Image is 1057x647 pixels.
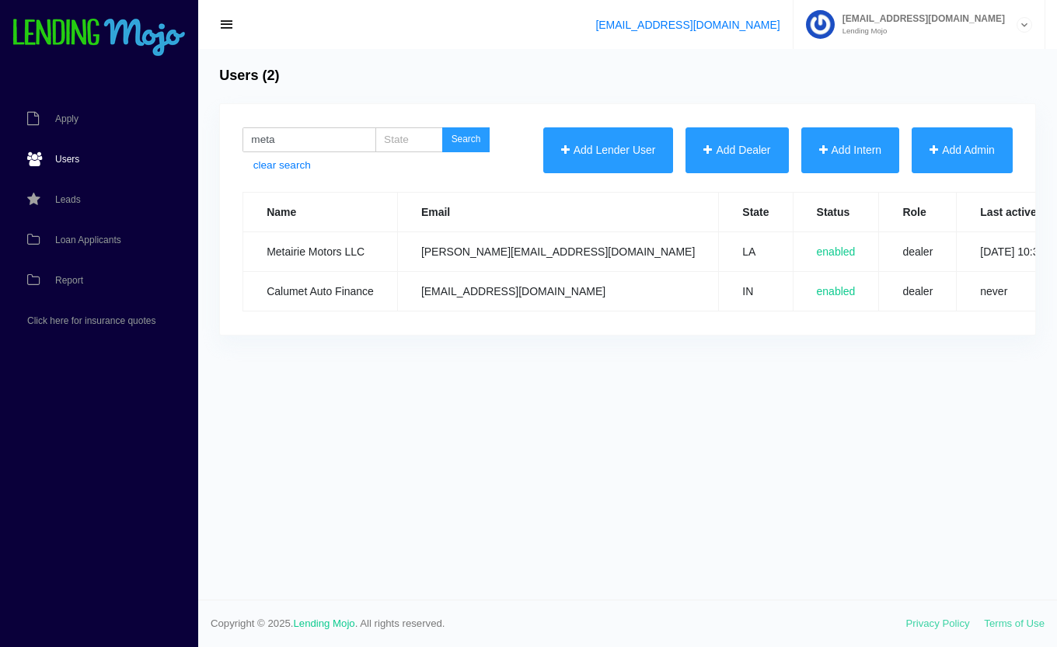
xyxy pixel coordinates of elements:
[397,272,718,311] td: [EMAIL_ADDRESS][DOMAIN_NAME]
[906,617,970,629] a: Privacy Policy
[243,272,398,311] td: Calumet Auto Finance
[211,616,906,631] span: Copyright © 2025. . All rights reserved.
[835,27,1005,35] small: Lending Mojo
[12,19,187,57] img: logo-small.png
[835,14,1005,23] span: [EMAIL_ADDRESS][DOMAIN_NAME]
[294,617,355,629] a: Lending Mojo
[595,19,780,31] a: [EMAIL_ADDRESS][DOMAIN_NAME]
[55,114,78,123] span: Apply
[806,10,835,39] img: Profile image
[397,232,718,272] td: [PERSON_NAME][EMAIL_ADDRESS][DOMAIN_NAME]
[801,127,900,173] button: Add Intern
[879,193,957,232] th: Role
[55,155,79,164] span: Users
[243,232,398,272] td: Metairie Motors LLC
[719,272,793,311] td: IN
[793,193,879,232] th: Status
[253,158,311,173] a: clear search
[55,276,83,285] span: Report
[219,68,279,85] h4: Users (2)
[879,232,957,272] td: dealer
[912,127,1013,173] button: Add Admin
[719,232,793,272] td: LA
[984,617,1045,629] a: Terms of Use
[375,127,443,152] input: State
[817,285,856,297] span: enabled
[397,193,718,232] th: Email
[543,127,674,173] button: Add Lender User
[27,316,155,325] span: Click here for insurance quotes
[879,272,957,311] td: dealer
[719,193,793,232] th: State
[685,127,788,173] button: Add Dealer
[243,193,398,232] th: Name
[55,195,81,204] span: Leads
[817,245,856,258] span: enabled
[242,127,376,152] input: Search name/email
[442,127,490,152] button: Search
[55,235,121,245] span: Loan Applicants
